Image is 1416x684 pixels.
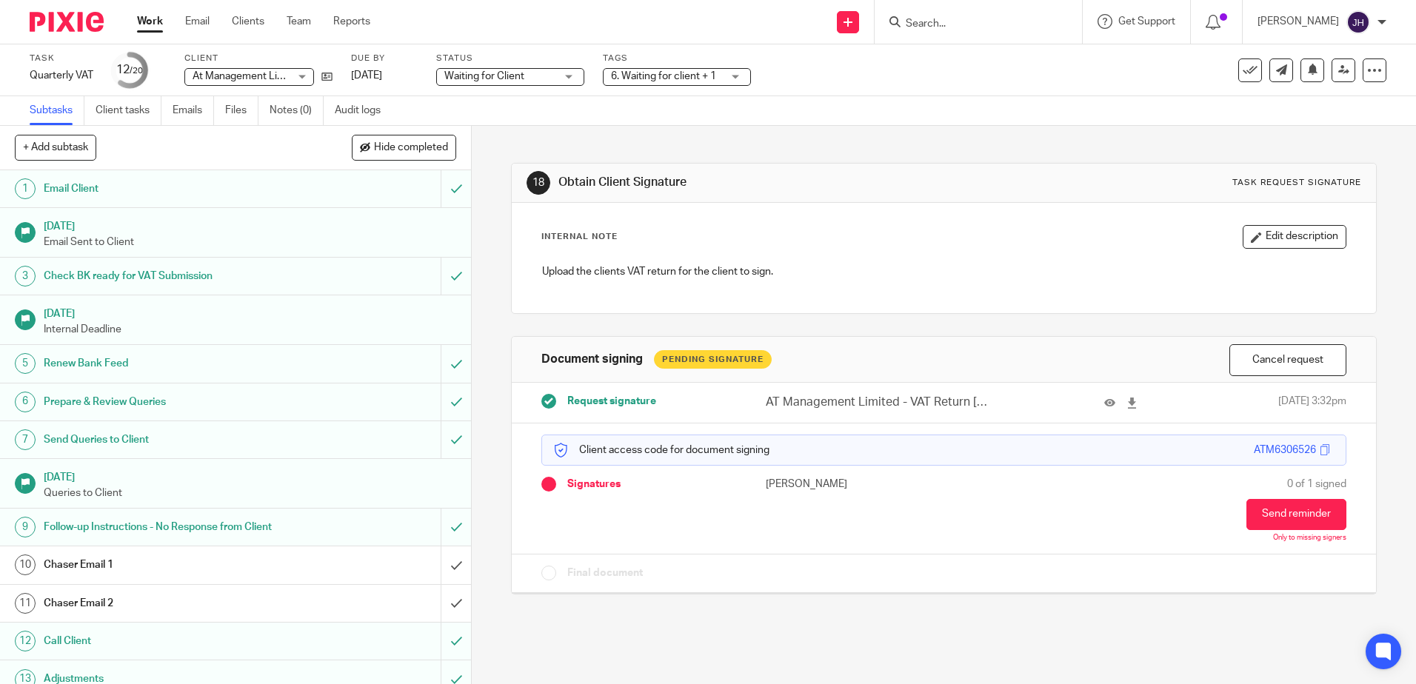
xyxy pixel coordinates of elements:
[1243,225,1346,249] button: Edit description
[611,71,716,81] span: 6. Waiting for client + 1
[30,53,93,64] label: Task
[542,264,1345,279] p: Upload the clients VAT return for the client to sign.
[603,53,751,64] label: Tags
[44,592,298,614] h1: Chaser Email 2
[44,429,298,451] h1: Send Queries to Client
[193,71,304,81] span: At Management Limited
[225,96,258,125] a: Files
[436,53,584,64] label: Status
[1346,10,1370,34] img: svg%3E
[1273,534,1346,543] p: Only to missing signers
[654,350,772,369] div: Pending Signature
[444,71,524,81] span: Waiting for Client
[173,96,214,125] a: Emails
[351,70,382,81] span: [DATE]
[287,14,311,29] a: Team
[1118,16,1175,27] span: Get Support
[15,517,36,537] div: 9
[30,68,93,83] div: Quarterly VAT
[30,12,104,32] img: Pixie
[44,486,457,500] p: Queries to Client
[1232,177,1361,189] div: Task request signature
[1229,344,1346,376] button: Cancel request
[44,178,298,200] h1: Email Client
[904,18,1038,31] input: Search
[527,171,550,195] div: 18
[1287,477,1346,492] span: 0 of 1 signed
[374,142,448,154] span: Hide completed
[15,266,36,286] div: 3
[30,96,84,125] a: Subtasks
[15,429,36,450] div: 7
[44,554,298,576] h1: Chaser Email 1
[44,391,298,413] h1: Prepare & Review Queries
[15,593,36,614] div: 11
[44,265,298,287] h1: Check BK ready for VAT Submission
[541,352,643,367] h1: Document signing
[44,630,298,652] h1: Call Client
[1278,394,1346,411] span: [DATE] 3:32pm
[15,353,36,374] div: 5
[558,175,975,190] h1: Obtain Client Signature
[352,135,456,160] button: Hide completed
[44,466,457,485] h1: [DATE]
[351,53,418,64] label: Due by
[553,443,769,457] p: Client access code for document signing
[116,61,143,78] div: 12
[333,14,370,29] a: Reports
[130,67,143,75] small: /20
[137,14,163,29] a: Work
[1258,14,1339,29] p: [PERSON_NAME]
[766,394,989,411] p: AT Management Limited - VAT Return [DATE].pdf
[15,554,36,575] div: 10
[766,477,944,492] p: [PERSON_NAME]
[567,566,643,580] span: Final document
[44,235,457,249] p: Email Sent to Client
[15,178,36,199] div: 1
[567,394,656,409] span: Request signature
[541,231,618,243] p: Internal Note
[44,516,298,538] h1: Follow-up Instructions - No Response from Client
[44,322,457,337] p: Internal Deadline
[335,96,392,125] a: Audit logs
[44,215,457,234] h1: [DATE]
[185,14,210,29] a: Email
[15,135,96,160] button: + Add subtask
[15,631,36,651] div: 12
[15,392,36,412] div: 6
[96,96,161,125] a: Client tasks
[1254,443,1316,457] div: ATM6306526
[270,96,324,125] a: Notes (0)
[44,303,457,321] h1: [DATE]
[184,53,333,64] label: Client
[1246,499,1346,530] button: Send reminder
[44,352,298,375] h1: Renew Bank Feed
[567,477,621,492] span: Signatures
[232,14,264,29] a: Clients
